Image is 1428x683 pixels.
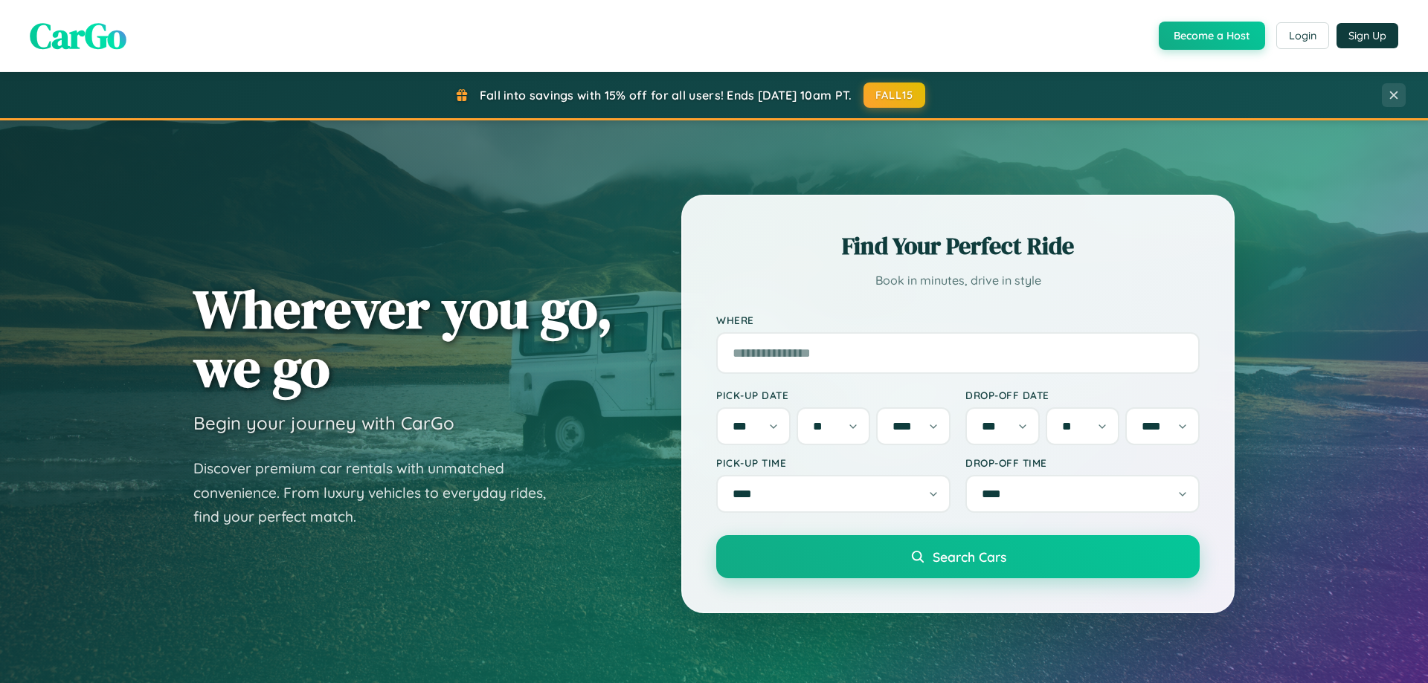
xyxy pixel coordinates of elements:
label: Drop-off Date [965,389,1200,401]
button: Sign Up [1337,23,1398,48]
p: Book in minutes, drive in style [716,270,1200,291]
button: Search Cars [716,535,1200,578]
label: Where [716,314,1200,326]
span: Fall into savings with 15% off for all users! Ends [DATE] 10am PT. [480,88,852,103]
h2: Find Your Perfect Ride [716,230,1200,262]
span: CarGo [30,11,126,60]
p: Discover premium car rentals with unmatched convenience. From luxury vehicles to everyday rides, ... [193,456,565,529]
label: Pick-up Time [716,456,951,469]
label: Drop-off Time [965,456,1200,469]
label: Pick-up Date [716,389,951,401]
span: Search Cars [933,548,1006,565]
h1: Wherever you go, we go [193,279,613,397]
h3: Begin your journey with CarGo [193,412,454,434]
button: FALL15 [863,82,926,108]
button: Login [1276,22,1329,49]
button: Become a Host [1159,22,1265,50]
